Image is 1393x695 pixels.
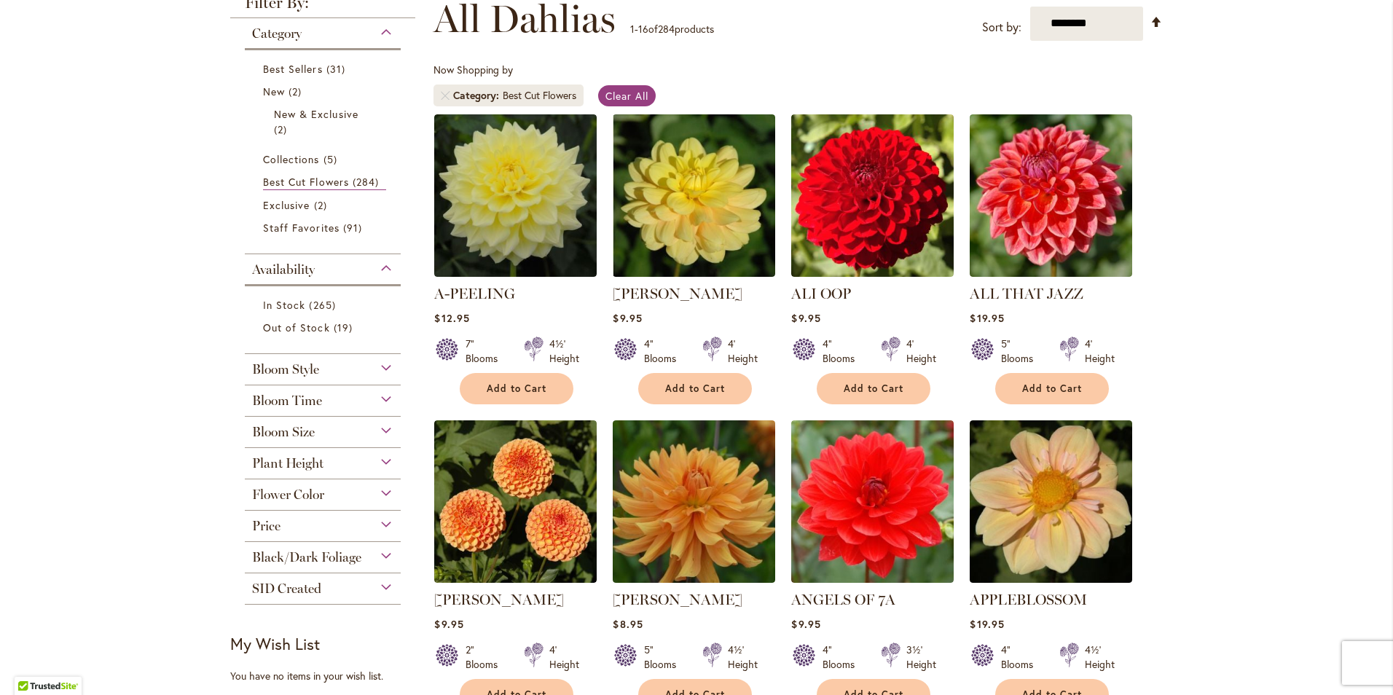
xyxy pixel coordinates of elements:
span: SID Created [252,581,321,597]
span: 1 [630,22,635,36]
p: - of products [630,17,714,41]
div: 4½' Height [728,643,758,672]
a: Remove Category Best Cut Flowers [441,91,450,100]
span: 284 [353,174,382,189]
span: 265 [309,297,339,313]
span: Price [252,518,280,534]
a: [PERSON_NAME] [613,285,742,302]
div: 4" Blooms [644,337,685,366]
span: Best Sellers [263,62,323,76]
span: 5 [323,152,341,167]
a: A-Peeling [434,266,597,280]
a: AHOY MATEY [613,266,775,280]
a: Exclusive [263,197,386,213]
span: 2 [289,84,305,99]
span: Bloom Size [252,424,315,440]
img: ANGELS OF 7A [791,420,954,583]
div: 5" Blooms [644,643,685,672]
span: New & Exclusive [274,107,358,121]
strong: My Wish List [230,633,320,654]
span: $12.95 [434,311,469,325]
span: $8.95 [613,617,643,631]
span: Black/Dark Foliage [252,549,361,565]
a: Collections [263,152,386,167]
a: ALI OOP [791,285,851,302]
div: 4½' Height [1085,643,1115,672]
div: 4' Height [549,643,579,672]
span: Clear All [605,89,648,103]
span: $19.95 [970,311,1004,325]
a: Best Sellers [263,61,386,76]
div: 4½' Height [549,337,579,366]
span: Category [252,25,302,42]
iframe: Launch Accessibility Center [11,643,52,684]
img: AMBER QUEEN [434,420,597,583]
div: Best Cut Flowers [503,88,576,103]
span: Out of Stock [263,321,330,334]
img: APPLEBLOSSOM [970,420,1132,583]
span: Staff Favorites [263,221,340,235]
img: ALI OOP [791,114,954,277]
button: Add to Cart [817,373,930,404]
span: Exclusive [263,198,310,212]
span: $9.95 [791,311,820,325]
div: 4" Blooms [1001,643,1042,672]
a: APPLEBLOSSOM [970,572,1132,586]
span: $9.95 [613,311,642,325]
div: 2" Blooms [466,643,506,672]
div: 7" Blooms [466,337,506,366]
div: 4" Blooms [823,643,863,672]
div: 4" Blooms [823,337,863,366]
span: New [263,85,285,98]
span: Add to Cart [665,382,725,395]
a: Clear All [598,85,656,106]
img: A-Peeling [434,114,597,277]
span: Bloom Style [252,361,319,377]
a: ALL THAT JAZZ [970,285,1083,302]
span: 16 [638,22,648,36]
span: Availability [252,262,315,278]
button: Add to Cart [460,373,573,404]
span: Add to Cart [844,382,903,395]
div: 4' Height [728,337,758,366]
span: Collections [263,152,320,166]
a: In Stock 265 [263,297,386,313]
span: Best Cut Flowers [263,175,349,189]
a: ANDREW CHARLES [613,572,775,586]
div: 5" Blooms [1001,337,1042,366]
span: 19 [334,320,356,335]
span: Add to Cart [1022,382,1082,395]
a: APPLEBLOSSOM [970,591,1087,608]
div: 3½' Height [906,643,936,672]
a: Out of Stock 19 [263,320,386,335]
span: 2 [314,197,331,213]
span: Bloom Time [252,393,322,409]
span: $19.95 [970,617,1004,631]
button: Add to Cart [995,373,1109,404]
span: In Stock [263,298,305,312]
span: 31 [326,61,349,76]
span: Plant Height [252,455,323,471]
div: 4' Height [1085,337,1115,366]
span: 284 [658,22,675,36]
span: Now Shopping by [433,63,513,76]
span: 91 [343,220,366,235]
a: Best Cut Flowers [263,174,386,190]
img: AHOY MATEY [613,114,775,277]
a: [PERSON_NAME] [434,591,564,608]
span: $9.95 [791,617,820,631]
img: ALL THAT JAZZ [970,114,1132,277]
a: Staff Favorites [263,220,386,235]
span: $9.95 [434,617,463,631]
div: You have no items in your wish list. [230,669,425,683]
span: Flower Color [252,487,324,503]
a: [PERSON_NAME] [613,591,742,608]
a: AMBER QUEEN [434,572,597,586]
button: Add to Cart [638,373,752,404]
a: ALL THAT JAZZ [970,266,1132,280]
span: 2 [274,122,291,137]
label: Sort by: [982,14,1021,41]
a: ANGELS OF 7A [791,572,954,586]
a: A-PEELING [434,285,515,302]
span: Add to Cart [487,382,546,395]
